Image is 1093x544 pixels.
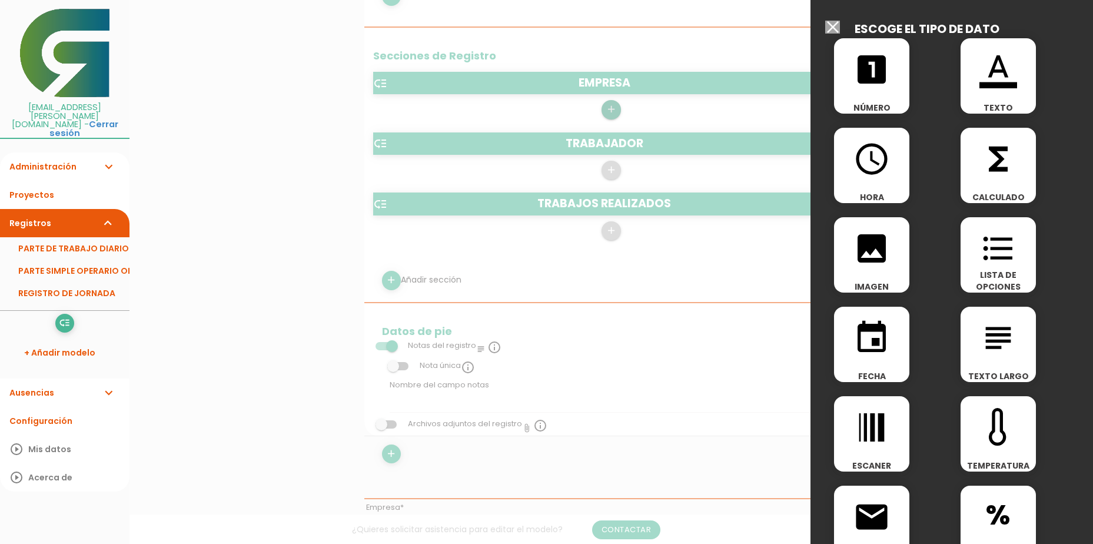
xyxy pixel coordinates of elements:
span: TEXTO LARGO [961,370,1036,382]
i: functions [979,140,1017,178]
span: % [961,486,1036,536]
span: IMAGEN [834,281,909,293]
span: ESCANER [834,460,909,472]
i: line_weight [853,409,891,446]
i: event [853,319,891,357]
span: TEXTO [961,102,1036,114]
h2: ESCOGE EL TIPO DE DATO [855,22,999,35]
span: HORA [834,191,909,203]
span: FECHA [834,370,909,382]
span: LISTA DE OPCIONES [961,269,1036,293]
i: looks_one [853,51,891,88]
i: email [853,498,891,536]
span: NÚMERO [834,102,909,114]
i: image [853,230,891,267]
i: format_color_text [979,51,1017,88]
i: format_list_bulleted [979,230,1017,267]
span: TEMPERATURA [961,460,1036,472]
span: CALCULADO [961,191,1036,203]
i: subject [979,319,1017,357]
i: access_time [853,140,891,178]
